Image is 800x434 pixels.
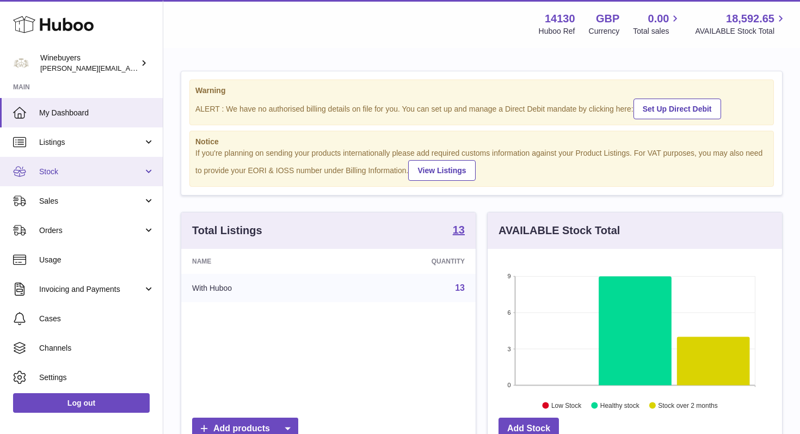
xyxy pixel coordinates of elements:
[539,26,575,36] div: Huboo Ref
[39,284,143,295] span: Invoicing and Payments
[726,11,774,26] span: 18,592.65
[40,53,138,74] div: Winebuyers
[633,26,681,36] span: Total sales
[39,343,155,353] span: Channels
[181,249,336,274] th: Name
[39,137,143,148] span: Listings
[453,224,465,235] strong: 13
[39,196,143,206] span: Sales
[551,402,582,409] text: Low Stock
[633,99,721,119] a: Set Up Direct Debit
[195,137,768,147] strong: Notice
[13,393,150,413] a: Log out
[39,255,155,265] span: Usage
[507,273,510,279] text: 9
[695,26,787,36] span: AVAILABLE Stock Total
[39,108,155,118] span: My Dashboard
[195,85,768,96] strong: Warning
[181,274,336,302] td: With Huboo
[507,382,510,388] text: 0
[453,224,465,237] a: 13
[39,225,143,236] span: Orders
[455,283,465,292] a: 13
[589,26,620,36] div: Currency
[192,223,262,238] h3: Total Listings
[195,148,768,181] div: If you're planning on sending your products internationally please add required customs informati...
[596,11,619,26] strong: GBP
[195,97,768,119] div: ALERT : We have no authorised billing details on file for you. You can set up and manage a Direct...
[39,314,155,324] span: Cases
[695,11,787,36] a: 18,592.65 AVAILABLE Stock Total
[13,55,29,71] img: peter@winebuyers.com
[507,309,510,316] text: 6
[658,402,717,409] text: Stock over 2 months
[600,402,640,409] text: Healthy stock
[648,11,669,26] span: 0.00
[39,372,155,383] span: Settings
[499,223,620,238] h3: AVAILABLE Stock Total
[408,160,475,181] a: View Listings
[545,11,575,26] strong: 14130
[39,167,143,177] span: Stock
[633,11,681,36] a: 0.00 Total sales
[336,249,476,274] th: Quantity
[507,346,510,352] text: 3
[40,64,218,72] span: [PERSON_NAME][EMAIL_ADDRESS][DOMAIN_NAME]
